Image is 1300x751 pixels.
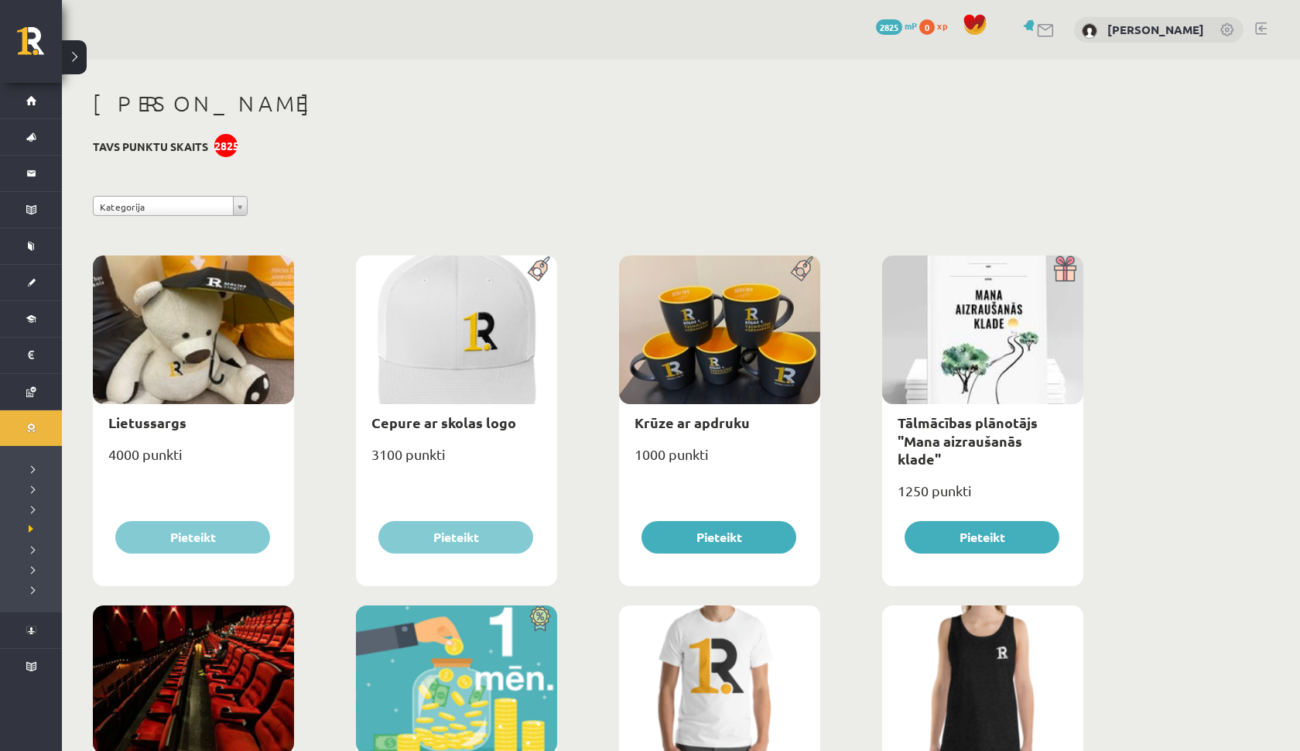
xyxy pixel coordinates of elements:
div: 4000 punkti [93,441,294,480]
a: Rīgas 1. Tālmācības vidusskola [17,27,62,66]
span: Kategorija [100,197,227,217]
button: Pieteikt [115,521,270,554]
a: [PERSON_NAME] [1107,22,1204,37]
a: Kategorija [93,196,248,216]
button: Pieteikt [905,521,1059,554]
img: Dāvana ar pārsteigumu [1049,255,1083,282]
img: Populāra prece [522,255,557,282]
button: Pieteikt [641,521,796,554]
span: 0 [919,19,935,35]
h1: [PERSON_NAME] [93,91,1083,117]
a: 0 xp [919,19,955,32]
span: mP [905,19,917,32]
a: Krūze ar apdruku [635,413,750,431]
span: xp [937,19,947,32]
img: Atlaide [522,605,557,632]
span: 2825 [876,19,902,35]
a: Lietussargs [108,413,186,431]
button: Pieteikt [378,521,533,554]
img: Populāra prece [785,255,820,282]
a: Cepure ar skolas logo [371,413,516,431]
div: 1000 punkti [619,441,820,480]
h3: Tavs punktu skaits [93,140,208,153]
div: 3100 punkti [356,441,557,480]
div: 2825 [214,134,238,157]
a: 2825 mP [876,19,917,32]
a: Tālmācības plānotājs "Mana aizraušanās klade" [898,413,1038,468]
img: Edgars Ģēģeris [1082,23,1097,39]
div: 1250 punkti [882,478,1083,516]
